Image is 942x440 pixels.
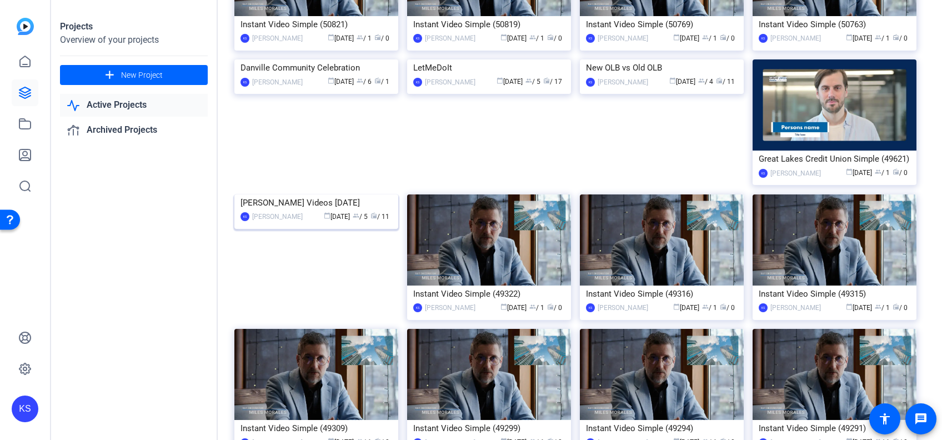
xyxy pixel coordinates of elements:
[846,169,872,177] span: [DATE]
[770,168,821,179] div: [PERSON_NAME]
[240,78,249,87] div: KS
[240,194,392,211] div: [PERSON_NAME] Videos [DATE]
[374,34,389,42] span: / 0
[586,34,595,43] div: KS
[759,151,910,167] div: Great Lakes Credit Union Simple (49621)
[543,77,550,84] span: radio
[252,211,303,222] div: [PERSON_NAME]
[357,34,372,42] span: / 1
[720,304,735,312] span: / 0
[547,304,562,312] span: / 0
[374,77,381,84] span: radio
[328,78,354,86] span: [DATE]
[875,34,881,41] span: group
[598,302,648,313] div: [PERSON_NAME]
[529,34,536,41] span: group
[875,304,890,312] span: / 1
[60,119,208,142] a: Archived Projects
[547,34,562,42] span: / 0
[914,412,928,426] mat-icon: message
[357,77,363,84] span: group
[669,77,676,84] span: calendar_today
[846,168,853,175] span: calendar_today
[875,169,890,177] span: / 1
[374,34,381,41] span: radio
[425,302,475,313] div: [PERSON_NAME]
[770,302,821,313] div: [PERSON_NAME]
[370,213,389,221] span: / 11
[547,34,554,41] span: radio
[353,213,368,221] span: / 5
[716,77,723,84] span: radio
[878,412,891,426] mat-icon: accessibility
[759,286,910,302] div: Instant Video Simple (49315)
[413,420,565,437] div: Instant Video Simple (49299)
[716,78,735,86] span: / 11
[529,303,536,310] span: group
[240,34,249,43] div: KS
[12,396,38,422] div: KS
[60,94,208,117] a: Active Projects
[759,420,910,437] div: Instant Video Simple (49291)
[893,304,908,312] span: / 0
[698,78,713,86] span: / 4
[893,168,899,175] span: radio
[698,77,705,84] span: group
[893,34,908,42] span: / 0
[60,20,208,33] div: Projects
[875,303,881,310] span: group
[240,212,249,221] div: KS
[893,34,899,41] span: radio
[357,78,372,86] span: / 6
[759,303,768,312] div: KS
[846,34,872,42] span: [DATE]
[252,33,303,44] div: [PERSON_NAME]
[370,212,377,219] span: radio
[374,78,389,86] span: / 1
[413,78,422,87] div: KS
[759,16,910,33] div: Instant Video Simple (50763)
[529,304,544,312] span: / 1
[425,33,475,44] div: [PERSON_NAME]
[875,34,890,42] span: / 1
[60,33,208,47] div: Overview of your projects
[500,304,527,312] span: [DATE]
[759,34,768,43] div: KS
[413,34,422,43] div: KS
[425,77,475,88] div: [PERSON_NAME]
[328,34,334,41] span: calendar_today
[586,59,738,76] div: New OLB vs Old OLB
[669,78,695,86] span: [DATE]
[702,34,709,41] span: group
[413,59,565,76] div: LetMeDoIt
[846,304,872,312] span: [DATE]
[759,169,768,178] div: KS
[529,34,544,42] span: / 1
[586,16,738,33] div: Instant Video Simple (50769)
[103,68,117,82] mat-icon: add
[893,303,899,310] span: radio
[702,34,717,42] span: / 1
[720,34,735,42] span: / 0
[500,303,507,310] span: calendar_today
[673,303,680,310] span: calendar_today
[324,212,330,219] span: calendar_today
[413,303,422,312] div: KS
[413,286,565,302] div: Instant Video Simple (49322)
[413,16,565,33] div: Instant Video Simple (50819)
[702,304,717,312] span: / 1
[525,77,532,84] span: group
[543,78,562,86] span: / 17
[586,286,738,302] div: Instant Video Simple (49316)
[547,303,554,310] span: radio
[353,212,359,219] span: group
[586,420,738,437] div: Instant Video Simple (49294)
[121,69,163,81] span: New Project
[357,34,363,41] span: group
[60,65,208,85] button: New Project
[702,303,709,310] span: group
[497,78,523,86] span: [DATE]
[500,34,507,41] span: calendar_today
[240,16,392,33] div: Instant Video Simple (50821)
[500,34,527,42] span: [DATE]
